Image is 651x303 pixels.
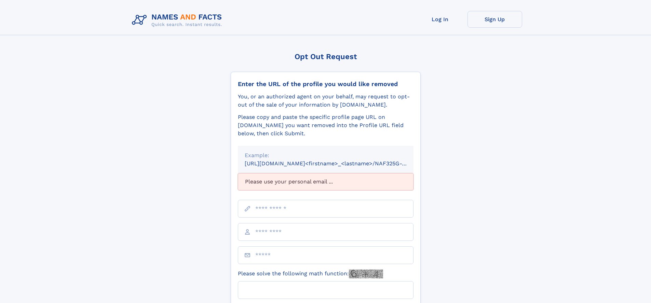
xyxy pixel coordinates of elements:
div: Example: [245,151,407,160]
div: You, or an authorized agent on your behalf, may request to opt-out of the sale of your informatio... [238,93,413,109]
div: Please use your personal email ... [238,173,413,190]
label: Please solve the following math function: [238,270,383,278]
small: [URL][DOMAIN_NAME]<firstname>_<lastname>/NAF325G-xxxxxxxx [245,160,426,167]
a: Sign Up [467,11,522,28]
a: Log In [413,11,467,28]
img: Logo Names and Facts [129,11,228,29]
div: Opt Out Request [231,52,421,61]
div: Please copy and paste the specific profile page URL on [DOMAIN_NAME] you want removed into the Pr... [238,113,413,138]
div: Enter the URL of the profile you would like removed [238,80,413,88]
